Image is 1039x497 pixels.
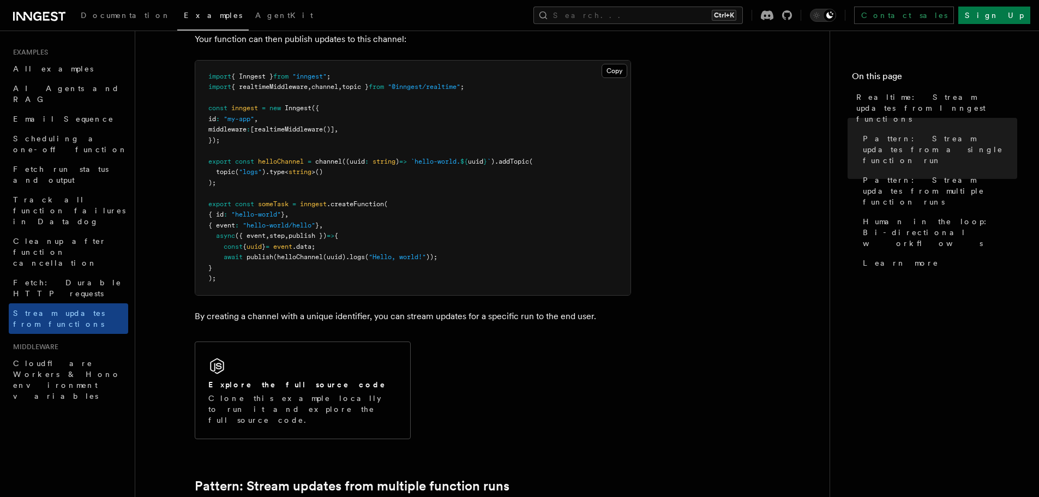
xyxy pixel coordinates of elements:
[712,10,736,21] kbd: Ctrl+K
[208,211,224,218] span: { id
[289,232,327,239] span: publish })
[858,212,1017,253] a: Human in the loop: Bi-directional workflows
[231,83,308,91] span: { realtimeMiddleware
[247,243,262,250] span: uuid
[208,115,216,123] span: id
[266,243,269,250] span: =
[13,165,109,184] span: Fetch run status and output
[9,48,48,57] span: Examples
[334,125,338,133] span: ,
[195,478,509,494] a: Pattern: Stream updates from multiple function runs
[319,221,323,229] span: ,
[208,264,212,272] span: }
[858,129,1017,170] a: Pattern: Stream updates from a single function run
[208,73,231,80] span: import
[216,168,235,176] span: topic
[266,232,269,239] span: ,
[9,109,128,129] a: Email Sequence
[285,168,289,176] span: <
[300,200,327,208] span: inngest
[13,195,125,226] span: Track all function failures in Datadog
[208,379,386,390] h2: Explore the full source code
[483,158,487,165] span: }
[255,11,313,20] span: AgentKit
[247,125,250,133] span: :
[9,159,128,190] a: Fetch run status and output
[195,342,411,439] a: Explore the full source codeClone this example locally to run it and explore the full source code.
[13,309,105,328] span: Stream updates from functions
[74,3,177,29] a: Documentation
[863,175,1017,207] span: Pattern: Stream updates from multiple function runs
[285,104,311,112] span: Inngest
[269,104,281,112] span: new
[9,273,128,303] a: Fetch: Durable HTTP requests
[269,232,285,239] span: step
[13,84,119,104] span: AI Agents and RAG
[273,253,277,261] span: (
[9,129,128,159] a: Scheduling a one-off function
[863,216,1017,249] span: Human in the loop: Bi-directional workflows
[852,70,1017,87] h4: On this page
[273,243,292,250] span: event
[208,125,247,133] span: middleware
[460,158,468,165] span: ${
[13,359,121,400] span: Cloudflare Workers & Hono environment variables
[292,200,296,208] span: =
[195,309,631,324] p: By creating a channel with a unique identifier, you can stream updates for a specific run to the ...
[239,168,262,176] span: "logs"
[373,158,395,165] span: string
[958,7,1030,24] a: Sign Up
[9,79,128,109] a: AI Agents and RAG
[308,158,311,165] span: =
[13,278,122,298] span: Fetch: Durable HTTP requests
[327,200,384,208] span: .createFunction
[346,253,365,261] span: .logs
[254,125,323,133] span: realtimeMiddleware
[311,104,319,112] span: ({
[13,64,93,73] span: All examples
[243,221,315,229] span: "hello-world/hello"
[258,158,304,165] span: helloChannel
[281,211,285,218] span: }
[81,11,171,20] span: Documentation
[308,83,311,91] span: ,
[249,3,320,29] a: AgentKit
[411,158,460,165] span: `hello-world.
[810,9,836,22] button: Toggle dark mode
[399,158,407,165] span: =>
[388,83,460,91] span: "@inngest/realtime"
[235,200,254,208] span: const
[468,158,483,165] span: uuid
[208,158,231,165] span: export
[262,168,266,176] span: )
[327,232,334,239] span: =>
[342,158,365,165] span: ((uuid
[277,253,323,261] span: helloChannel
[208,393,397,426] p: Clone this example locally to run it and explore the full source code.
[323,125,334,133] span: ()]
[208,179,216,187] span: );
[491,158,495,165] span: )
[292,73,327,80] span: "inngest"
[13,115,114,123] span: Email Sequence
[395,158,399,165] span: )
[250,125,254,133] span: [
[231,73,273,80] span: { Inngest }
[254,115,258,123] span: ,
[273,73,289,80] span: from
[13,134,128,154] span: Scheduling a one-off function
[315,158,342,165] span: channel
[224,243,243,250] span: const
[9,59,128,79] a: All examples
[231,104,258,112] span: inngest
[243,243,247,250] span: {
[863,133,1017,166] span: Pattern: Stream updates from a single function run
[9,343,58,351] span: Middleware
[224,115,254,123] span: "my-app"
[235,168,239,176] span: (
[602,64,627,78] button: Copy
[858,253,1017,273] a: Learn more
[216,232,235,239] span: async
[224,211,227,218] span: :
[365,158,369,165] span: :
